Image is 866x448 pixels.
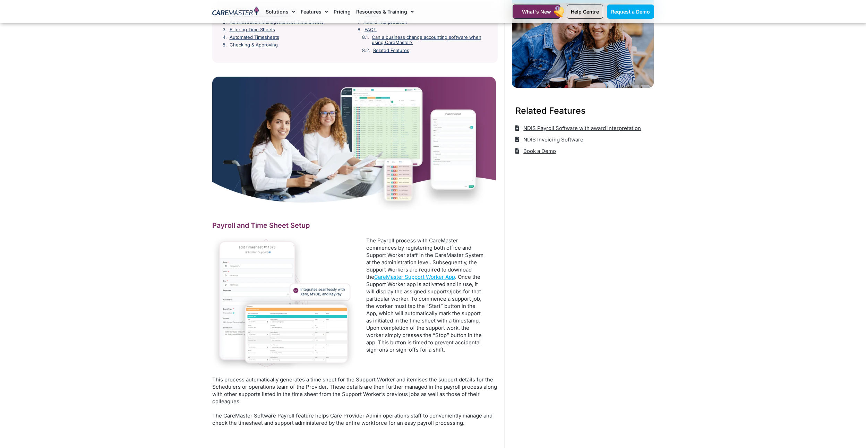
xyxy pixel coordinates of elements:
[212,412,498,427] p: The CareMaster Software Payroll feature helps Care Provider Admin operations staff to convenientl...
[366,237,486,353] p: The Payroll process with CareMaster commences by registering both office and Support Worker staff...
[212,376,498,405] p: This process automatically generates a time sheet for the Support Worker and itemises the support...
[522,122,641,134] span: NDIS Payroll Software with award interpretation
[212,221,498,230] h2: Payroll and Time Sheet Setup
[567,5,603,19] a: Help Centre
[512,3,654,88] img: Support Worker and NDIS Participant out for a coffee.
[212,7,259,17] img: CareMaster Logo
[513,5,560,19] a: What's New
[522,9,551,15] span: What's New
[373,48,409,53] a: Related Features
[515,145,556,157] a: Book a Demo
[372,35,487,45] a: Can a business change accounting software when using CareMaster?
[611,9,650,15] span: Request a Demo
[571,9,599,15] span: Help Centre
[522,145,556,157] span: Book a Demo
[522,134,583,145] span: NDIS Invoicing Software
[230,35,279,40] a: Automated Timesheets
[365,27,377,33] a: FAQ’s
[230,42,278,48] a: Checking & Approving
[374,274,455,280] a: CareMaster Support Worker App
[515,122,641,134] a: NDIS Payroll Software with award interpretation
[230,27,275,33] a: Filtering Time Sheets
[515,104,651,117] h3: Related Features
[515,134,584,145] a: NDIS Invoicing Software
[607,5,654,19] a: Request a Demo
